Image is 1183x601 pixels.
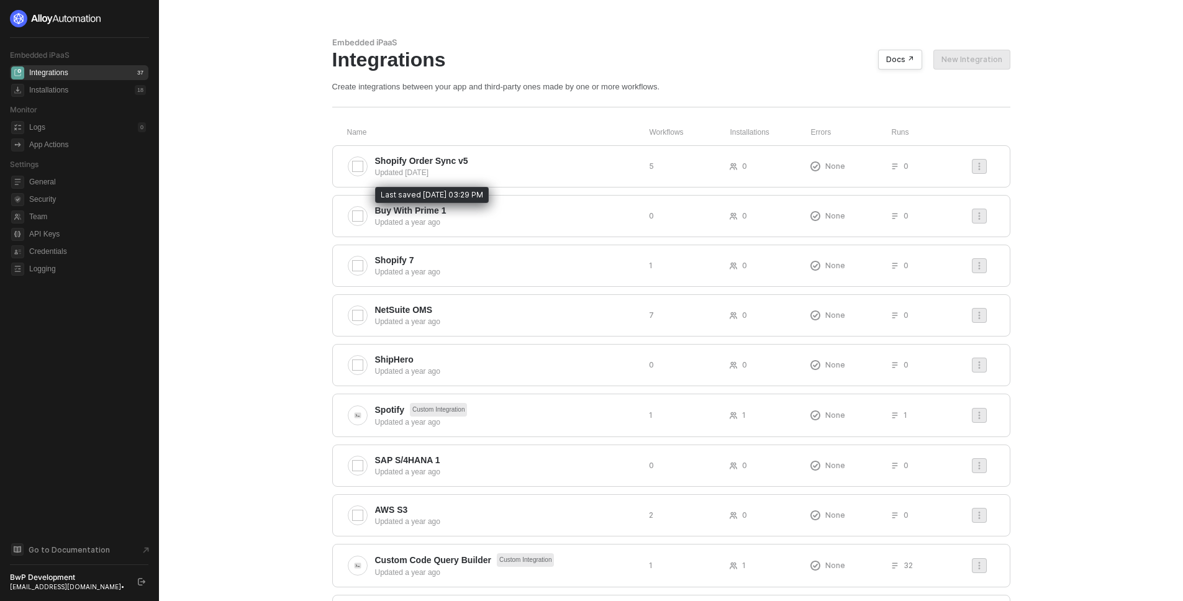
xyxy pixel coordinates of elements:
[375,254,414,266] span: Shopify 7
[904,410,907,420] span: 1
[375,454,440,466] span: SAP S/4HANA 1
[742,359,747,370] span: 0
[892,127,977,138] div: Runs
[375,266,639,278] div: Updated a year ago
[730,462,737,469] span: icon-users
[352,161,363,172] img: integration-icon
[375,167,639,178] div: Updated [DATE]
[742,260,747,271] span: 0
[825,161,845,171] span: None
[810,561,820,571] span: icon-exclamation
[891,163,899,170] span: icon-list
[11,84,24,97] span: installations
[375,567,639,578] div: Updated a year ago
[375,404,404,416] span: Spotify
[825,560,845,571] span: None
[886,55,914,65] div: Docs ↗
[649,560,653,571] span: 1
[904,161,909,171] span: 0
[810,410,820,420] span: icon-exclamation
[140,544,152,556] span: document-arrow
[11,228,24,241] span: api-key
[649,410,653,420] span: 1
[649,161,654,171] span: 5
[742,460,747,471] span: 0
[891,512,899,519] span: icon-list
[10,582,127,591] div: [EMAIL_ADDRESS][DOMAIN_NAME] •
[11,176,24,189] span: general
[375,155,468,167] span: Shopify Order Sync v5
[375,353,414,366] span: ShipHero
[904,460,909,471] span: 0
[649,460,654,471] span: 0
[11,210,24,224] span: team
[10,50,70,60] span: Embedded iPaaS
[11,66,24,79] span: integrations
[742,510,747,520] span: 0
[352,210,363,222] img: integration-icon
[375,504,408,516] span: AWS S3
[497,553,555,567] span: Custom Integration
[29,209,146,224] span: Team
[742,210,747,221] span: 0
[375,187,489,203] div: Last saved [DATE] 03:29 PM
[730,163,737,170] span: icon-users
[810,310,820,320] span: icon-exclamation
[10,10,148,27] a: logo
[649,260,653,271] span: 1
[11,121,24,134] span: icon-logs
[29,140,68,150] div: App Actions
[375,316,639,327] div: Updated a year ago
[825,359,845,370] span: None
[29,227,146,242] span: API Keys
[138,122,146,132] div: 0
[730,361,737,369] span: icon-users
[825,260,845,271] span: None
[825,310,845,320] span: None
[891,462,899,469] span: icon-list
[11,543,24,556] span: documentation
[891,562,899,569] span: icon-list
[138,578,145,585] span: logout
[375,516,639,527] div: Updated a year ago
[29,122,45,133] div: Logs
[742,410,746,420] span: 1
[730,562,737,569] span: icon-users
[878,50,922,70] button: Docs ↗
[29,192,146,207] span: Security
[825,210,845,221] span: None
[904,260,909,271] span: 0
[810,360,820,370] span: icon-exclamation
[29,68,68,78] div: Integrations
[347,127,650,138] div: Name
[933,50,1010,70] button: New Integration
[375,466,639,477] div: Updated a year ago
[29,244,146,259] span: Credentials
[352,310,363,321] img: integration-icon
[904,210,909,221] span: 0
[650,127,730,138] div: Workflows
[332,81,1010,92] div: Create integrations between your app and third-party ones made by one or more workflows.
[730,412,737,419] span: icon-users
[29,261,146,276] span: Logging
[891,262,899,269] span: icon-list
[11,245,24,258] span: credentials
[10,160,39,169] span: Settings
[730,262,737,269] span: icon-users
[810,261,820,271] span: icon-exclamation
[135,68,146,78] div: 37
[891,312,899,319] span: icon-list
[810,510,820,520] span: icon-exclamation
[10,572,127,582] div: BwP Development
[891,412,899,419] span: icon-list
[29,85,68,96] div: Installations
[810,461,820,471] span: icon-exclamation
[10,542,149,557] a: Knowledge Base
[352,359,363,371] img: integration-icon
[352,510,363,521] img: integration-icon
[825,510,845,520] span: None
[410,403,468,417] span: Custom Integration
[375,366,639,377] div: Updated a year ago
[11,138,24,151] span: icon-app-actions
[11,193,24,206] span: security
